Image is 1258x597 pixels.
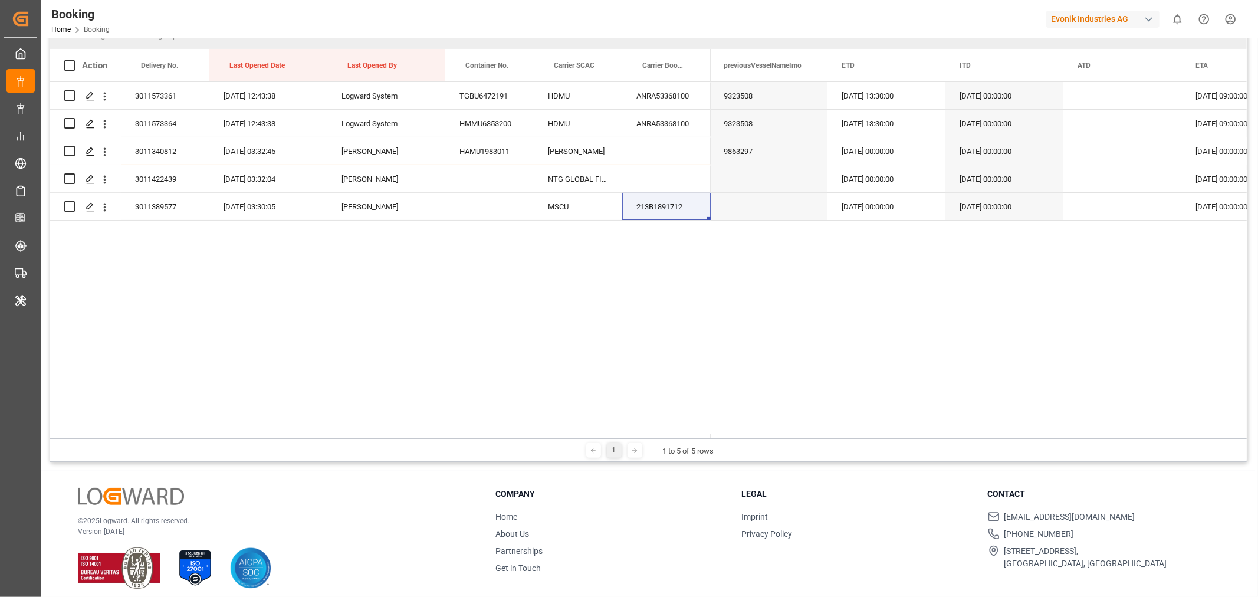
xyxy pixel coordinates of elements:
div: TGBU6472191 [445,82,534,109]
div: HDMU [534,110,622,137]
div: 1 to 5 of 5 rows [663,445,714,457]
div: [PERSON_NAME] [327,193,445,220]
span: previousVesselNameImo [724,61,802,70]
div: [DATE] 03:30:05 [209,193,327,220]
span: ITD [960,61,971,70]
span: Carrier SCAC [554,61,594,70]
div: [DATE] 00:00:00 [945,137,1063,165]
a: About Us [495,529,529,539]
div: Booking [51,5,110,23]
span: Last Opened By [347,61,397,70]
h3: Company [495,488,727,500]
div: 3011389577 [121,193,209,220]
img: ISO 9001 & ISO 14001 Certification [78,547,160,589]
div: [DATE] 12:43:38 [209,110,327,137]
div: 1 [607,443,622,458]
h3: Legal [741,488,973,500]
span: Carrier Booking No. [642,61,686,70]
button: Help Center [1191,6,1217,32]
div: [DATE] 00:00:00 [827,137,945,165]
a: Get in Touch [495,563,541,573]
div: Evonik Industries AG [1046,11,1160,28]
div: HAMU1983011 [445,137,534,165]
img: Logward Logo [78,488,184,505]
img: AICPA SOC [230,547,271,589]
div: HMMU6353200 [445,110,534,137]
span: ATD [1078,61,1091,70]
div: [PERSON_NAME] [327,165,445,192]
a: Home [495,512,517,521]
div: [PERSON_NAME] [327,137,445,165]
div: 3011573364 [121,110,209,137]
div: [DATE] 00:00:00 [945,82,1063,109]
a: Imprint [741,512,768,521]
div: Press SPACE to select this row. [50,137,711,165]
div: MSCU [534,193,622,220]
div: Press SPACE to select this row. [50,82,711,110]
span: [EMAIL_ADDRESS][DOMAIN_NAME] [1004,511,1135,523]
h3: Contact [988,488,1219,500]
span: ETD [842,61,855,70]
div: [DATE] 13:30:00 [827,82,945,109]
div: [DATE] 12:43:38 [209,82,327,109]
a: Privacy Policy [741,529,792,539]
button: Evonik Industries AG [1046,8,1164,30]
div: Logward System [327,82,445,109]
span: [PHONE_NUMBER] [1004,528,1074,540]
button: show 0 new notifications [1164,6,1191,32]
div: [DATE] 00:00:00 [945,165,1063,192]
span: Drag here to set row groups [89,31,181,40]
div: Action [82,60,107,71]
a: Home [51,25,71,34]
div: ANRA53368100 [622,82,711,109]
div: Logward System [327,110,445,137]
div: 9323508 [710,110,827,137]
a: Partnerships [495,546,543,556]
div: [DATE] 13:30:00 [827,110,945,137]
div: 3011422439 [121,165,209,192]
span: Delivery No. [141,61,178,70]
div: [DATE] 00:00:00 [945,110,1063,137]
div: 3011340812 [121,137,209,165]
span: Last Opened Date [229,61,285,70]
span: Container No. [465,61,508,70]
div: [DATE] 00:00:00 [827,165,945,192]
div: [DATE] 03:32:04 [209,165,327,192]
div: ANRA53368100 [622,110,711,137]
div: Press SPACE to select this row. [50,193,711,221]
div: NTG GLOBAL FINLAND OY [534,165,622,192]
img: ISO 27001 Certification [175,547,216,589]
div: HDMU [534,82,622,109]
div: 213B1891712 [622,193,711,220]
div: Press SPACE to select this row. [50,165,711,193]
div: [DATE] 00:00:00 [945,193,1063,220]
div: 3011573361 [121,82,209,109]
span: [STREET_ADDRESS], [GEOGRAPHIC_DATA], [GEOGRAPHIC_DATA] [1004,545,1167,570]
div: [DATE] 00:00:00 [827,193,945,220]
div: [DATE] 03:32:45 [209,137,327,165]
div: 9323508 [710,82,827,109]
p: © 2025 Logward. All rights reserved. [78,516,466,526]
div: [PERSON_NAME] [534,137,622,165]
div: Press SPACE to select this row. [50,110,711,137]
p: Version [DATE] [78,526,466,537]
span: ETA [1195,61,1208,70]
div: 9863297 [710,137,827,165]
